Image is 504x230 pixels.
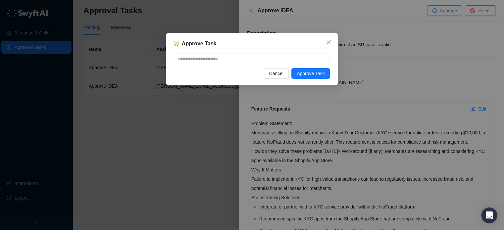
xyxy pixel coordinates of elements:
[326,40,331,45] span: close
[291,68,330,79] button: Approve Task
[481,207,497,223] div: Open Intercom Messenger
[174,41,179,46] span: check-circle
[324,37,334,48] button: Close
[269,70,284,77] span: Cancel
[264,68,289,79] button: Cancel
[297,70,325,77] span: Approve Task
[182,40,217,48] h5: Approve Task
